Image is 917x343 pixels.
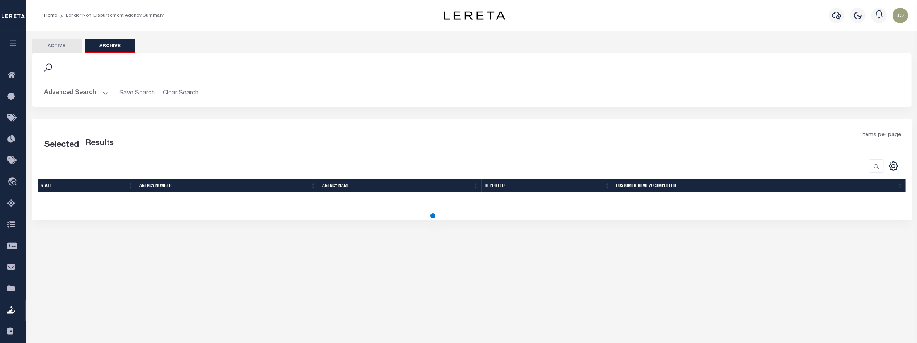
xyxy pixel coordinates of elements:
[7,177,20,187] i: travel_explore
[44,13,57,18] a: Home
[85,137,114,150] label: Results
[44,86,109,101] button: Advanced Search
[57,12,164,19] li: Lender Non-Disbursement Agency Summary
[85,39,135,53] button: Archive
[482,179,613,192] th: Reported
[444,11,505,20] img: logo-dark.svg
[38,179,137,192] th: State
[319,179,482,192] th: Agency Name
[136,179,319,192] th: Agency Number
[893,8,908,23] img: svg+xml;base64,PHN2ZyB4bWxucz0iaHR0cDovL3d3dy53My5vcmcvMjAwMC9zdmciIHBvaW50ZXItZXZlbnRzPSJub25lIi...
[32,39,82,53] button: Active
[613,179,906,192] th: Customer Review Completed
[862,131,902,140] span: Items per page
[44,139,79,151] div: Selected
